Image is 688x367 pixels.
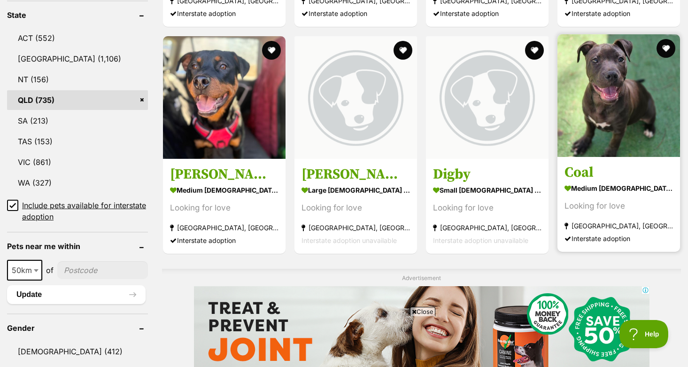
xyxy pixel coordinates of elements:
[7,324,148,332] header: Gender
[22,200,148,222] span: Include pets available for interstate adoption
[116,320,572,362] iframe: Advertisement
[262,41,281,60] button: favourite
[7,111,148,131] a: SA (213)
[433,165,541,183] h3: Digby
[525,41,544,60] button: favourite
[46,265,54,276] span: of
[433,236,528,244] span: Interstate adoption unavailable
[564,8,673,20] div: Interstate adoption
[7,173,148,193] a: WA (327)
[301,236,397,244] span: Interstate adoption unavailable
[301,183,410,197] strong: large [DEMOGRAPHIC_DATA] Dog
[564,164,673,181] h3: Coal
[163,36,286,159] img: Ari - Mixed breed Dog
[57,261,148,279] input: postcode
[410,307,435,316] span: Close
[7,28,148,48] a: ACT (552)
[7,242,148,250] header: Pets near me within
[433,221,541,234] strong: [GEOGRAPHIC_DATA], [GEOGRAPHIC_DATA]
[170,221,278,234] strong: [GEOGRAPHIC_DATA], [GEOGRAPHIC_DATA]
[433,202,541,214] div: Looking for love
[170,234,278,247] div: Interstate adoption
[7,260,42,281] span: 50km
[7,132,148,151] a: TAS (153)
[557,34,680,157] img: Coal - American Staffordshire Terrier Dog
[394,41,412,60] button: favourite
[426,158,549,254] a: Digby small [DEMOGRAPHIC_DATA] Dog Looking for love [GEOGRAPHIC_DATA], [GEOGRAPHIC_DATA] Intersta...
[619,320,669,348] iframe: Help Scout Beacon - Open
[7,49,148,69] a: [GEOGRAPHIC_DATA] (1,106)
[7,200,148,222] a: Include pets available for interstate adoption
[301,165,410,183] h3: [PERSON_NAME]
[170,202,278,214] div: Looking for love
[7,11,148,19] header: State
[7,342,148,361] a: [DEMOGRAPHIC_DATA] (412)
[564,200,673,212] div: Looking for love
[564,219,673,232] strong: [GEOGRAPHIC_DATA], [GEOGRAPHIC_DATA]
[564,181,673,195] strong: medium [DEMOGRAPHIC_DATA] Dog
[564,232,673,245] div: Interstate adoption
[657,39,675,58] button: favourite
[294,158,417,254] a: [PERSON_NAME] large [DEMOGRAPHIC_DATA] Dog Looking for love [GEOGRAPHIC_DATA], [GEOGRAPHIC_DATA] ...
[7,152,148,172] a: VIC (861)
[433,183,541,197] strong: small [DEMOGRAPHIC_DATA] Dog
[301,8,410,20] div: Interstate adoption
[170,165,278,183] h3: [PERSON_NAME]
[557,156,680,252] a: Coal medium [DEMOGRAPHIC_DATA] Dog Looking for love [GEOGRAPHIC_DATA], [GEOGRAPHIC_DATA] Intersta...
[8,264,41,277] span: 50km
[170,183,278,197] strong: medium [DEMOGRAPHIC_DATA] Dog
[7,70,148,89] a: NT (156)
[170,8,278,20] div: Interstate adoption
[7,285,146,304] button: Update
[301,202,410,214] div: Looking for love
[301,221,410,234] strong: [GEOGRAPHIC_DATA], [GEOGRAPHIC_DATA]
[7,90,148,110] a: QLD (735)
[433,8,541,20] div: Interstate adoption
[163,158,286,254] a: [PERSON_NAME] medium [DEMOGRAPHIC_DATA] Dog Looking for love [GEOGRAPHIC_DATA], [GEOGRAPHIC_DATA]...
